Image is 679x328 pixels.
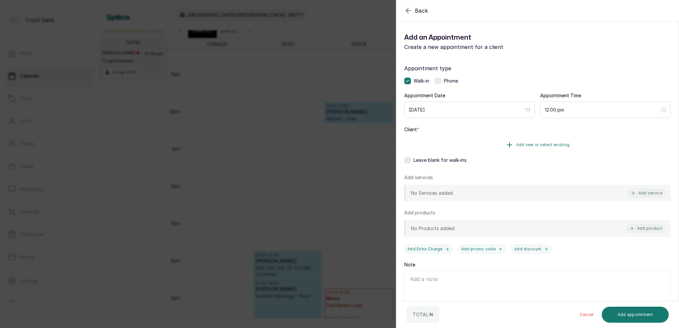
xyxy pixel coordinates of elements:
[516,142,570,148] span: Add new or select existing
[404,174,433,181] p: Add services
[627,224,665,233] button: Add product
[404,43,537,51] p: Create a new appointment for a client
[411,225,455,232] p: No Products added
[511,245,552,253] button: Add discount
[444,78,458,84] span: Phone
[404,126,419,133] label: Client
[415,7,428,15] span: Back
[404,209,435,216] p: Add products
[404,7,428,15] button: Back
[404,92,445,99] label: Appointment Date
[574,307,599,323] button: Cancel
[404,245,453,253] button: Add Extra Charge
[404,32,537,43] h1: Add an Appointment
[628,189,665,197] button: Add service
[545,106,660,114] input: Select time
[404,136,671,154] button: Add new or select existing
[540,92,581,99] label: Appointment Time
[411,190,453,196] p: No Services added
[413,311,433,318] p: TOTAL: ₦
[458,245,506,253] button: Add promo code
[404,64,671,72] label: Appointment type
[414,157,467,164] span: Leave blank for walk-ins
[414,78,429,84] span: Walk-in
[404,261,415,268] label: Note
[409,106,524,114] input: Select date
[602,307,669,323] button: Add appointment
